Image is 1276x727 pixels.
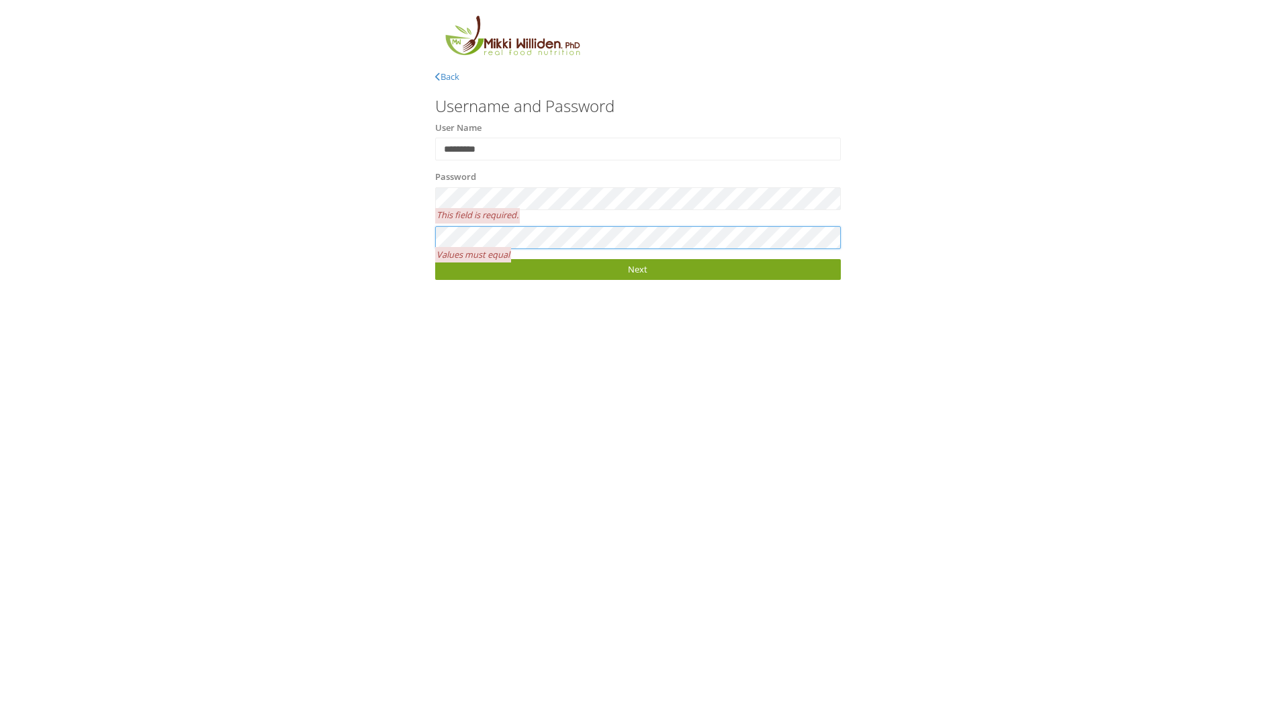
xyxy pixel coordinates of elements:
[435,247,511,262] span: Values must equal
[435,171,476,184] label: Password
[435,13,588,64] img: MikkiLogoMain.png
[435,97,840,115] h3: Username and Password
[435,122,482,135] label: User Name
[435,259,840,280] a: Next
[435,208,520,224] span: This field is required.
[435,70,459,83] a: Back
